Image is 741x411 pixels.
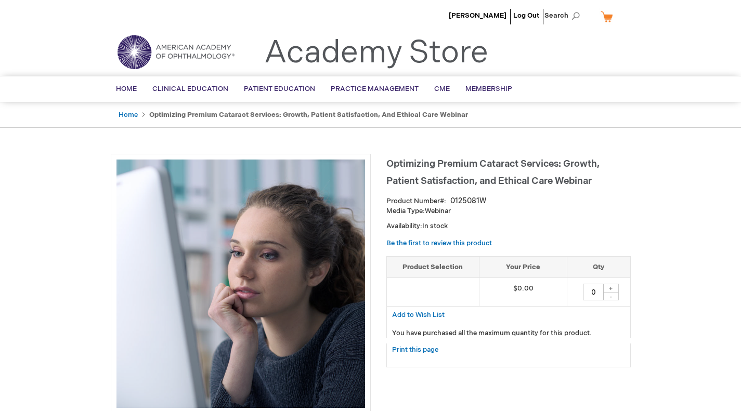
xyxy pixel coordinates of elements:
p: Availability: [386,221,631,231]
span: Clinical Education [152,85,228,93]
div: 0125081W [450,196,486,206]
th: Your Price [479,256,567,278]
span: CME [434,85,450,93]
a: Home [119,111,138,119]
span: In stock [422,222,448,230]
strong: Media Type: [386,207,425,215]
span: Membership [465,85,512,93]
a: [PERSON_NAME] [449,11,506,20]
p: You have purchased all the maximum quantity for this product. [392,328,625,338]
a: Add to Wish List [392,310,445,319]
th: Qty [567,256,630,278]
span: Patient Education [244,85,315,93]
span: Optimizing Premium Cataract Services: Growth, Patient Satisfaction, and Ethical Care Webinar [386,158,600,187]
span: Practice Management [331,85,419,93]
p: Webinar [386,206,631,216]
a: Log Out [513,11,539,20]
span: Add to Wish List [392,311,445,319]
a: Print this page [392,343,438,356]
a: Be the first to review this product [386,239,492,247]
strong: Optimizing Premium Cataract Services: Growth, Patient Satisfaction, and Ethical Care Webinar [149,111,468,119]
div: - [603,292,619,300]
span: Home [116,85,137,93]
img: Optimizing Premium Cataract Services: Growth, Patient Satisfaction, and Ethical Care Webinar [116,160,365,408]
input: Qty [583,284,604,300]
div: + [603,284,619,293]
span: Search [544,5,584,26]
strong: Product Number [386,197,446,205]
td: $0.00 [479,278,567,307]
a: Academy Store [264,34,488,72]
th: Product Selection [387,256,479,278]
